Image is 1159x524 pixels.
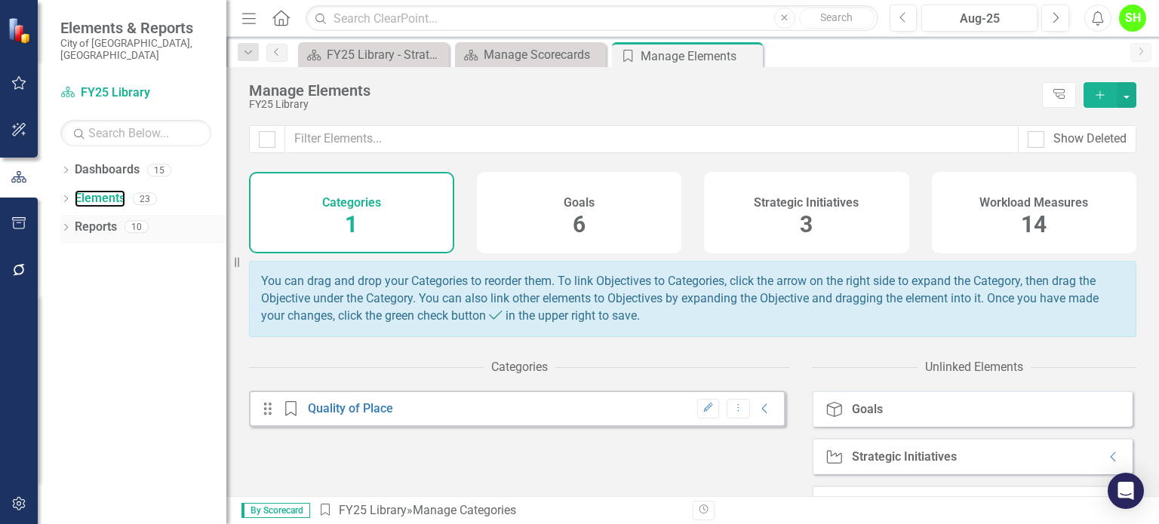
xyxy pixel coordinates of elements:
[820,11,853,23] span: Search
[147,164,171,176] div: 15
[133,192,157,205] div: 23
[1053,130,1127,148] div: Show Deleted
[75,219,117,236] a: Reports
[1021,211,1047,237] span: 14
[641,47,759,66] div: Manage Elements
[754,196,859,210] h4: Strategic Initiatives
[318,502,681,519] div: » Manage Categories
[308,401,393,415] a: Quality of Place
[484,45,602,64] div: Manage Scorecards
[7,16,35,44] img: ClearPoint Strategy
[921,5,1038,32] button: Aug-25
[927,10,1032,28] div: Aug-25
[925,359,1023,376] div: Unlinked Elements
[573,211,586,237] span: 6
[284,125,1019,153] input: Filter Elements...
[60,19,211,37] span: Elements & Reports
[249,82,1034,99] div: Manage Elements
[852,403,883,416] div: Goals
[306,5,878,32] input: Search ClearPoint...
[1108,473,1144,509] div: Open Intercom Messenger
[799,8,875,29] button: Search
[302,45,445,64] a: FY25 Library - Strategic Plan
[345,211,358,237] span: 1
[979,196,1088,210] h4: Workload Measures
[800,211,813,237] span: 3
[241,503,310,518] span: By Scorecard
[1119,5,1146,32] button: SH
[249,261,1136,337] div: You can drag and drop your Categories to reorder them. To link Objectives to Categories, click th...
[327,45,445,64] div: FY25 Library - Strategic Plan
[322,196,381,210] h4: Categories
[75,161,140,179] a: Dashboards
[339,503,407,517] a: FY25 Library
[249,99,1034,110] div: FY25 Library
[125,221,149,234] div: 10
[852,450,957,464] div: Strategic Initiatives
[491,359,548,376] div: Categories
[60,120,211,146] input: Search Below...
[60,37,211,62] small: City of [GEOGRAPHIC_DATA], [GEOGRAPHIC_DATA]
[564,196,595,210] h4: Goals
[60,84,211,102] a: FY25 Library
[75,190,125,207] a: Elements
[459,45,602,64] a: Manage Scorecards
